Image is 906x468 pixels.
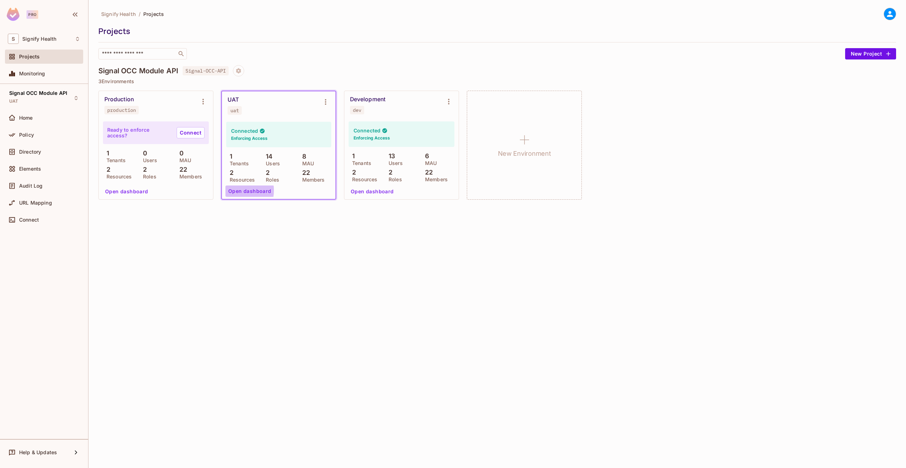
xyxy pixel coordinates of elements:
p: Members [299,177,325,183]
p: MAU [299,161,314,166]
p: 3 Environments [98,79,896,84]
h6: Enforcing Access [354,135,390,141]
h4: Connected [231,127,258,134]
h4: Connected [354,127,380,134]
div: dev [353,107,361,113]
p: 1 [103,150,109,157]
span: S [8,34,19,44]
span: Project settings [233,69,244,75]
p: 1 [226,153,232,160]
button: Environment settings [442,95,456,109]
p: 8 [299,153,306,160]
span: Audit Log [19,183,42,189]
p: 2 [385,169,392,176]
span: Policy [19,132,34,138]
p: 0 [176,150,184,157]
p: 22 [422,169,433,176]
span: URL Mapping [19,200,52,206]
p: Resources [226,177,255,183]
p: Roles [139,174,156,179]
a: Connect [177,127,205,138]
span: Projects [143,11,164,17]
div: Production [104,96,134,103]
img: SReyMgAAAABJRU5ErkJggg== [7,8,19,21]
span: Projects [19,54,40,59]
span: Signal-OCC-API [183,66,229,75]
p: Tenants [349,160,371,166]
p: 6 [422,153,429,160]
p: Members [176,174,202,179]
div: Development [350,96,385,103]
p: 2 [349,169,356,176]
p: 2 [139,166,147,173]
p: Roles [262,177,279,183]
p: Users [139,158,157,163]
p: Ready to enforce access? [107,127,171,138]
span: Help & Updates [19,450,57,455]
p: 2 [103,166,110,173]
div: uat [230,108,239,113]
p: 13 [385,153,395,160]
h4: Signal OCC Module API [98,67,178,75]
p: Roles [385,177,402,182]
p: Tenants [103,158,126,163]
span: Elements [19,166,41,172]
h6: Enforcing Access [231,135,268,142]
button: Open dashboard [348,186,397,197]
p: 22 [176,166,187,173]
p: Users [262,161,280,166]
button: Environment settings [319,95,333,109]
span: UAT [9,98,18,104]
button: New Project [845,48,896,59]
p: 2 [226,169,234,176]
p: Users [385,160,403,166]
div: Pro [27,10,38,19]
span: Workspace: Signify Health [22,36,56,42]
p: MAU [422,160,437,166]
p: MAU [176,158,191,163]
span: Directory [19,149,41,155]
span: Monitoring [19,71,45,76]
h1: New Environment [498,148,551,159]
span: Home [19,115,33,121]
p: 22 [299,169,310,176]
p: Tenants [226,161,249,166]
p: 1 [349,153,355,160]
button: Open dashboard [102,186,151,197]
div: production [107,107,136,113]
p: 2 [262,169,270,176]
p: 14 [262,153,273,160]
span: Connect [19,217,39,223]
span: Signal OCC Module API [9,90,67,96]
div: Projects [98,26,893,36]
p: Members [422,177,448,182]
p: 0 [139,150,147,157]
div: UAT [228,96,239,103]
p: Resources [103,174,132,179]
button: Environment settings [196,95,210,109]
span: Signify Health [101,11,136,17]
p: Resources [349,177,377,182]
button: Open dashboard [225,186,274,197]
li: / [139,11,141,17]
